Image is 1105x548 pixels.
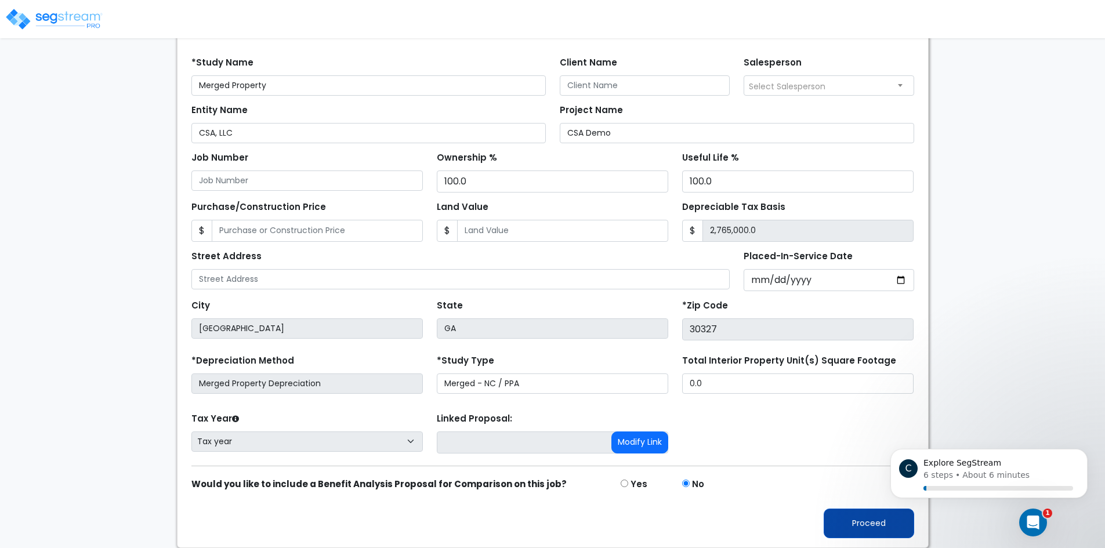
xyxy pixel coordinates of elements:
label: Total Interior Property Unit(s) Square Footage [682,354,896,368]
span: 1 [1043,509,1052,518]
label: Tax Year [191,412,239,426]
input: Street Address [191,269,730,289]
label: Street Address [191,250,262,263]
input: Zip Code [682,318,914,340]
input: Project Name [560,123,914,143]
span: $ [191,220,212,242]
label: Yes [631,478,647,491]
button: Proceed [824,509,914,538]
label: Ownership % [437,151,497,165]
label: Salesperson [744,56,802,70]
label: Linked Proposal: [437,412,512,426]
span: $ [437,220,458,242]
img: logo_pro_r.png [5,8,103,31]
input: Job Number [191,170,423,191]
input: Entity Name [191,123,546,143]
label: Client Name [560,56,617,70]
label: Land Value [437,201,488,214]
input: Purchase or Construction Price [212,220,423,242]
label: Job Number [191,151,248,165]
label: *Study Type [437,354,494,368]
iframe: Intercom live chat [1019,509,1047,536]
input: Land Value [457,220,668,242]
label: Purchase/Construction Price [191,201,326,214]
strong: Would you like to include a Benefit Analysis Proposal for Comparison on this job? [191,478,567,490]
label: City [191,299,210,313]
input: total square foot [682,373,914,394]
label: Useful Life % [682,151,739,165]
input: Study Name [191,75,546,96]
input: 0.00 [702,220,914,242]
label: No [692,478,704,491]
iframe: Intercom notifications message [873,436,1105,517]
label: *Study Name [191,56,253,70]
span: $ [682,220,703,242]
label: State [437,299,463,313]
button: Modify Link [611,431,668,453]
label: *Depreciation Method [191,354,294,368]
label: Project Name [560,104,623,117]
label: Placed-In-Service Date [744,250,853,263]
label: *Zip Code [682,299,728,313]
label: Depreciable Tax Basis [682,201,785,214]
input: Client Name [560,75,730,96]
input: Depreciation Method [191,373,423,394]
label: Entity Name [191,104,248,117]
span: Select Salesperson [749,81,825,92]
